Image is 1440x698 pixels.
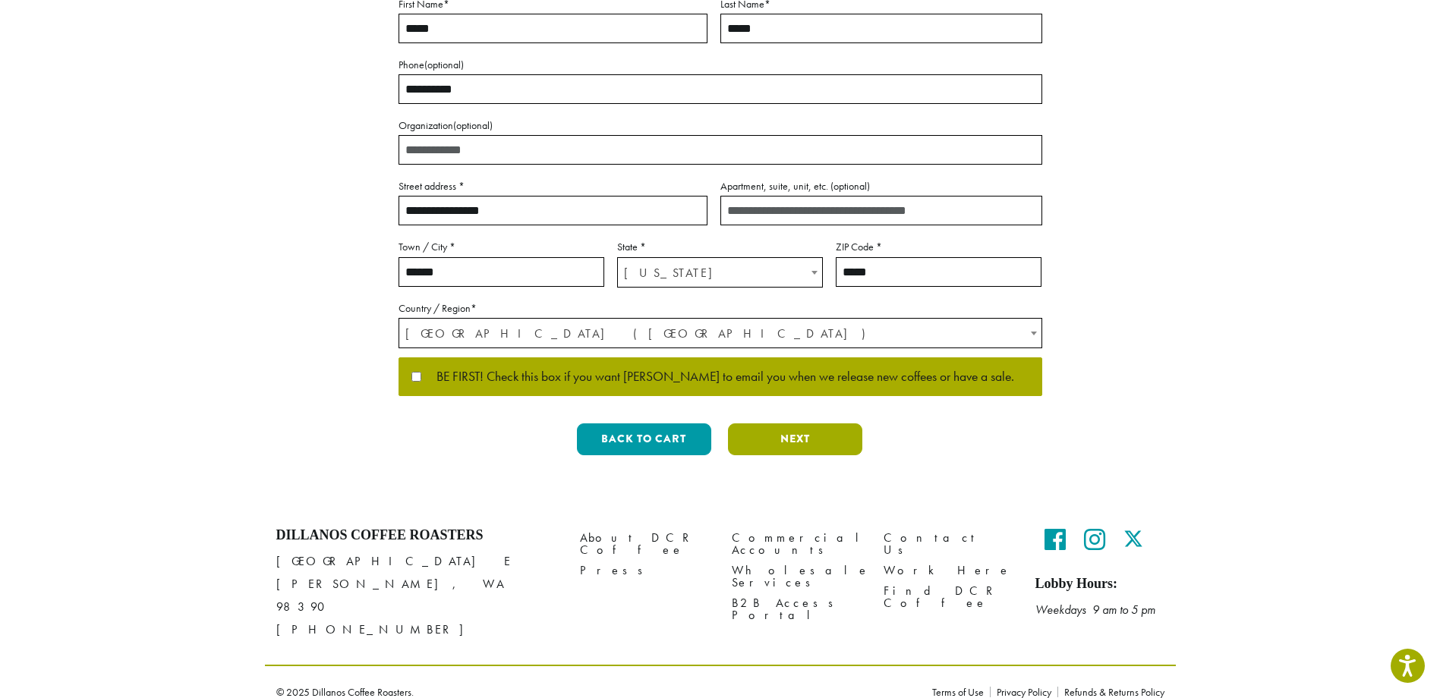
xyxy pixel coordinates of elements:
[399,116,1042,135] label: Organization
[399,237,604,256] label: Town / City
[1035,602,1155,618] em: Weekdays 9 am to 5 pm
[830,179,870,193] span: (optional)
[884,561,1013,581] a: Work Here
[720,177,1042,196] label: Apartment, suite, unit, etc.
[411,372,421,382] input: BE FIRST! Check this box if you want [PERSON_NAME] to email you when we release new coffees or ha...
[617,237,823,256] label: State
[617,257,823,288] span: State
[399,177,707,196] label: Street address
[932,687,990,697] a: Terms of Use
[399,319,1041,348] span: United States (US)
[618,258,822,288] span: Washington
[728,423,862,455] button: Next
[276,527,557,544] h4: Dillanos Coffee Roasters
[990,687,1057,697] a: Privacy Policy
[1035,576,1164,593] h5: Lobby Hours:
[424,58,464,71] span: (optional)
[732,561,861,593] a: Wholesale Services
[1057,687,1164,697] a: Refunds & Returns Policy
[276,550,557,641] p: [GEOGRAPHIC_DATA] E [PERSON_NAME], WA 98390 [PHONE_NUMBER]
[884,581,1013,614] a: Find DCR Coffee
[732,527,861,560] a: Commercial Accounts
[580,527,709,560] a: About DCR Coffee
[580,561,709,581] a: Press
[732,593,861,626] a: B2B Access Portal
[577,423,711,455] button: Back to cart
[836,237,1041,256] label: ZIP Code
[399,318,1042,348] span: Country / Region
[276,687,909,697] p: © 2025 Dillanos Coffee Roasters.
[421,370,1014,384] span: BE FIRST! Check this box if you want [PERSON_NAME] to email you when we release new coffees or ha...
[884,527,1013,560] a: Contact Us
[453,118,493,132] span: (optional)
